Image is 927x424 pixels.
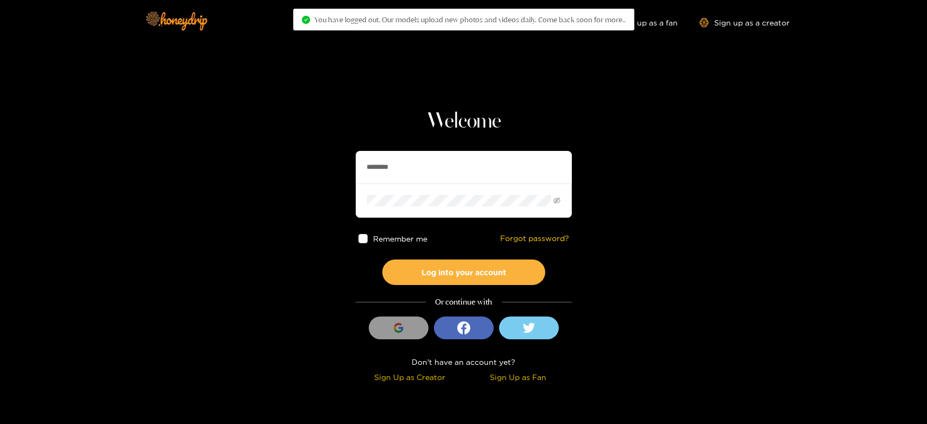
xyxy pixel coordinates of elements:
[603,18,678,27] a: Sign up as a fan
[302,16,310,24] span: check-circle
[356,356,572,368] div: Don't have an account yet?
[382,260,545,285] button: Log into your account
[314,15,626,24] span: You have logged out. Our models upload new photos and videos daily. Come back soon for more..
[500,234,569,243] a: Forgot password?
[356,296,572,308] div: Or continue with
[358,371,461,383] div: Sign Up as Creator
[553,197,560,204] span: eye-invisible
[699,18,790,27] a: Sign up as a creator
[466,371,569,383] div: Sign Up as Fan
[373,235,427,243] span: Remember me
[356,109,572,135] h1: Welcome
